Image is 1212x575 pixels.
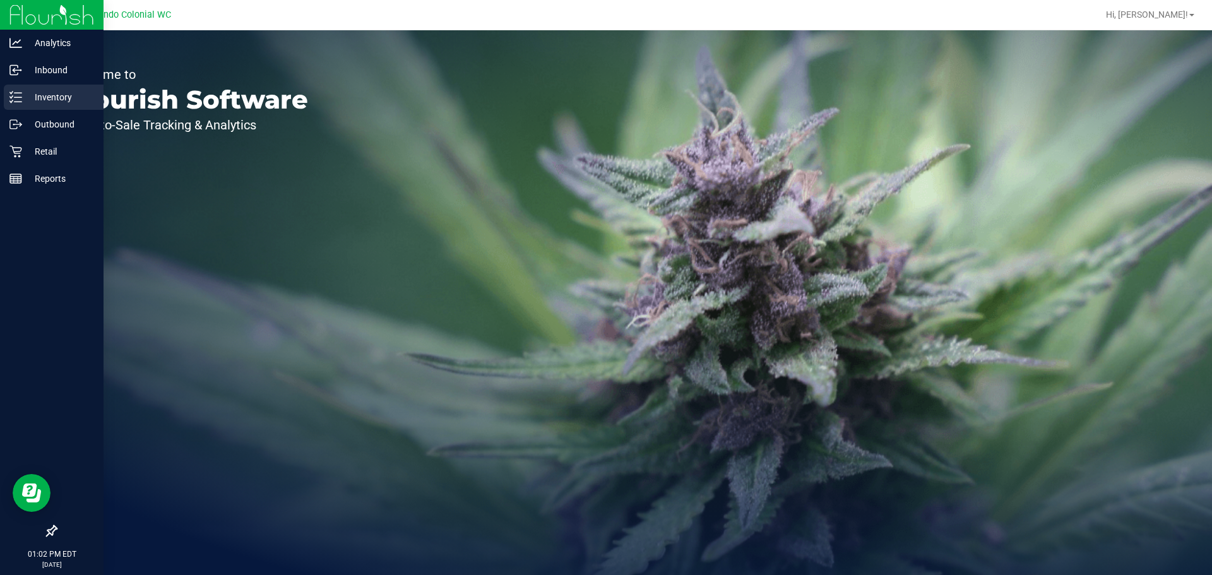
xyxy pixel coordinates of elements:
[86,9,171,20] span: Orlando Colonial WC
[13,474,50,512] iframe: Resource center
[22,117,98,132] p: Outbound
[68,68,308,81] p: Welcome to
[22,35,98,50] p: Analytics
[6,548,98,560] p: 01:02 PM EDT
[9,91,22,104] inline-svg: Inventory
[9,37,22,49] inline-svg: Analytics
[9,118,22,131] inline-svg: Outbound
[1106,9,1188,20] span: Hi, [PERSON_NAME]!
[22,62,98,78] p: Inbound
[6,560,98,569] p: [DATE]
[68,87,308,112] p: Flourish Software
[9,64,22,76] inline-svg: Inbound
[9,145,22,158] inline-svg: Retail
[22,171,98,186] p: Reports
[68,119,308,131] p: Seed-to-Sale Tracking & Analytics
[22,90,98,105] p: Inventory
[9,172,22,185] inline-svg: Reports
[22,144,98,159] p: Retail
